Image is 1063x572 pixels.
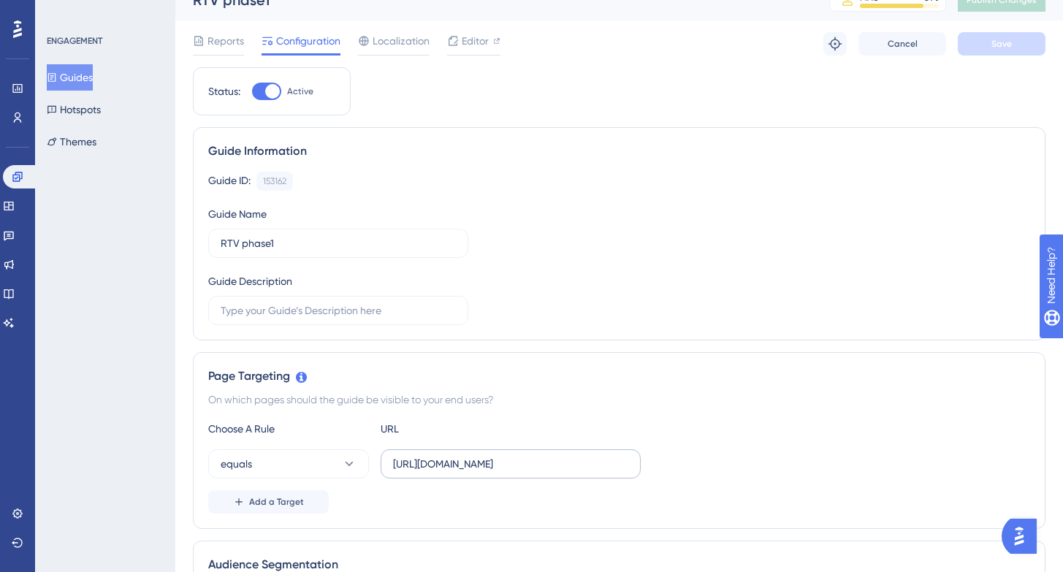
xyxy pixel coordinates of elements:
[393,456,628,472] input: yourwebsite.com/path
[221,455,252,473] span: equals
[208,391,1030,408] div: On which pages should the guide be visible to your end users?
[47,35,102,47] div: ENGAGEMENT
[462,32,489,50] span: Editor
[47,96,101,123] button: Hotspots
[249,496,304,508] span: Add a Target
[208,367,1030,385] div: Page Targeting
[208,205,267,223] div: Guide Name
[888,38,918,50] span: Cancel
[208,142,1030,160] div: Guide Information
[276,32,340,50] span: Configuration
[381,420,541,438] div: URL
[1002,514,1045,558] iframe: UserGuiding AI Assistant Launcher
[208,490,329,514] button: Add a Target
[263,175,286,187] div: 153162
[47,64,93,91] button: Guides
[34,4,91,21] span: Need Help?
[208,420,369,438] div: Choose A Rule
[47,129,96,155] button: Themes
[287,85,313,97] span: Active
[373,32,430,50] span: Localization
[207,32,244,50] span: Reports
[208,449,369,478] button: equals
[208,172,251,191] div: Guide ID:
[858,32,946,56] button: Cancel
[958,32,1045,56] button: Save
[221,302,456,319] input: Type your Guide’s Description here
[991,38,1012,50] span: Save
[208,272,292,290] div: Guide Description
[208,83,240,100] div: Status:
[221,235,456,251] input: Type your Guide’s Name here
